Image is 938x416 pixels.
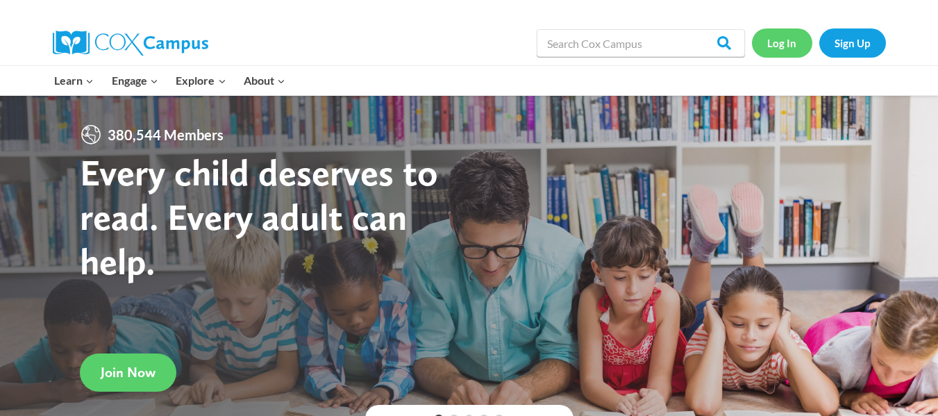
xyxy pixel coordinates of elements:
a: Join Now [80,353,176,392]
span: 380,544 Members [102,124,229,146]
span: Join Now [101,364,156,381]
nav: Secondary Navigation [752,28,886,57]
button: Child menu of Learn [46,66,103,95]
a: Sign Up [819,28,886,57]
a: Log In [752,28,812,57]
nav: Primary Navigation [46,66,294,95]
button: Child menu of Explore [167,66,235,95]
button: Child menu of Engage [103,66,167,95]
input: Search Cox Campus [537,29,745,57]
button: Child menu of About [235,66,294,95]
img: Cox Campus [53,31,208,56]
strong: Every child deserves to read. Every adult can help. [80,150,438,283]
